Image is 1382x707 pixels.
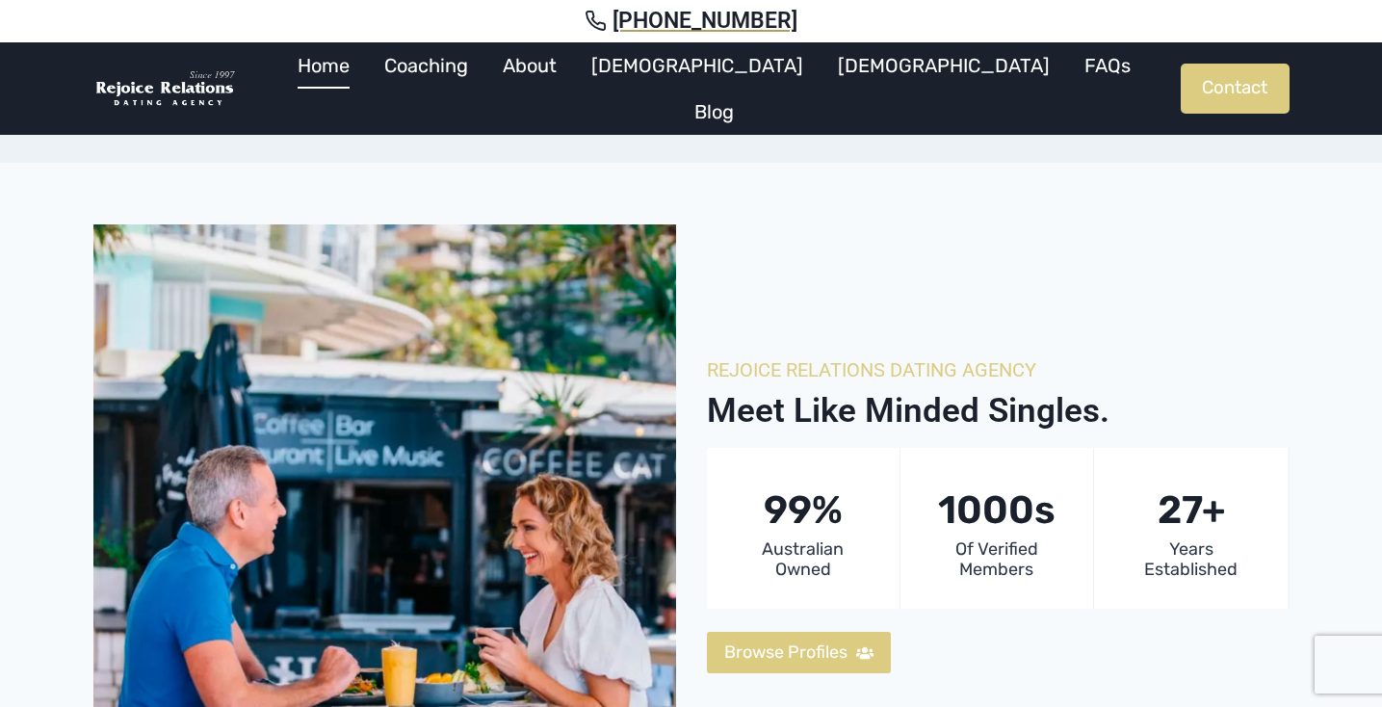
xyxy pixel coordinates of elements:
[485,42,574,89] a: About
[707,632,891,673] a: Browse Profiles
[248,42,1181,135] nav: Primary Navigation
[707,358,1036,381] a: Rejoice relations Dating Agency
[1123,477,1259,544] div: 27+
[93,69,238,109] img: Rejoice Relations
[736,539,871,580] div: Australian Owned
[574,42,821,89] a: [DEMOGRAPHIC_DATA]
[724,639,847,667] span: Browse Profiles
[613,8,797,35] span: [PHONE_NUMBER]
[929,539,1064,580] div: Of Verified Members
[367,42,485,89] a: Coaching
[821,42,1067,89] a: [DEMOGRAPHIC_DATA]
[707,391,1290,432] h2: Meet Like Minded Singles.
[1181,64,1290,114] a: Contact
[280,42,367,89] a: Home
[1123,539,1259,580] div: Years Established
[929,477,1064,544] div: 1000s
[736,477,871,544] div: 99%
[23,8,1359,35] a: [PHONE_NUMBER]
[677,89,751,135] a: Blog
[1067,42,1148,89] a: FAQs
